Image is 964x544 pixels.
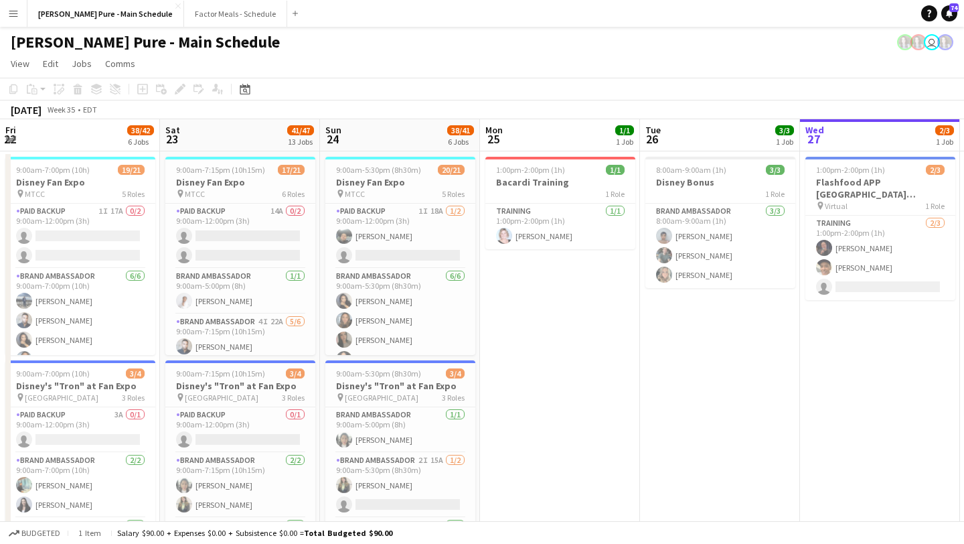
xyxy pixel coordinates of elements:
span: 38/41 [447,125,474,135]
app-card-role: Brand Ambassador2I15A1/29:00am-5:30pm (8h30m)[PERSON_NAME] [325,453,475,518]
span: Edit [43,58,58,70]
span: Mon [485,124,503,136]
span: [GEOGRAPHIC_DATA] [25,393,98,403]
span: Sat [165,124,180,136]
button: [PERSON_NAME] Pure - Main Schedule [27,1,184,27]
span: 19/21 [118,165,145,175]
span: 5 Roles [442,189,465,199]
a: View [5,55,35,72]
app-job-card: 1:00pm-2:00pm (1h)2/3Flashfood APP [GEOGRAPHIC_DATA] [GEOGRAPHIC_DATA], [GEOGRAPHIC_DATA] Trainin... [805,157,955,300]
a: 74 [941,5,957,21]
app-job-card: 8:00am-9:00am (1h)3/3Disney Bonus1 RoleBrand Ambassador3/38:00am-9:00am (1h)[PERSON_NAME][PERSON_... [645,157,795,288]
app-job-card: 9:00am-7:15pm (10h15m)17/21Disney Fan Expo MTCC6 RolesPaid Backup14A0/29:00am-12:00pm (3h) Brand ... [165,157,315,355]
span: [GEOGRAPHIC_DATA] [185,393,258,403]
div: [DATE] [11,103,42,117]
h3: Disney Fan Expo [5,176,155,188]
span: Week 35 [44,105,78,115]
app-job-card: 1:00pm-2:00pm (1h)1/1Bacardi Training1 RoleTraining1/11:00pm-2:00pm (1h)[PERSON_NAME] [485,157,635,249]
div: 6 Jobs [448,137,473,147]
span: 3/3 [766,165,785,175]
h3: Disney Fan Expo [325,176,475,188]
app-job-card: 9:00am-5:30pm (8h30m)20/21Disney Fan Expo MTCC5 RolesPaid Backup1I18A1/29:00am-12:00pm (3h)[PERSO... [325,157,475,355]
span: Jobs [72,58,92,70]
app-card-role: Paid Backup1I18A1/29:00am-12:00pm (3h)[PERSON_NAME] [325,204,475,269]
div: 1 Job [936,137,953,147]
a: Jobs [66,55,97,72]
a: Comms [100,55,141,72]
app-card-role: Paid Backup3A0/19:00am-12:00pm (3h) [5,407,155,453]
h3: Disney's "Tron" at Fan Expo [325,380,475,392]
app-user-avatar: Leticia Fayzano [924,34,940,50]
span: 1 Role [925,201,945,211]
div: EDT [83,105,97,115]
span: 17/21 [278,165,305,175]
span: 6 Roles [282,189,305,199]
span: 2/3 [926,165,945,175]
span: 9:00am-7:15pm (10h15m) [176,165,265,175]
app-user-avatar: Ashleigh Rains [897,34,913,50]
a: Edit [37,55,64,72]
span: 1/1 [606,165,625,175]
app-card-role: Brand Ambassador4I22A5/69:00am-7:15pm (10h15m)[PERSON_NAME] [165,314,315,457]
span: MTCC [345,189,365,199]
span: 20/21 [438,165,465,175]
span: 8:00am-9:00am (1h) [656,165,726,175]
app-card-role: Brand Ambassador1/19:00am-5:00pm (8h)[PERSON_NAME] [325,407,475,453]
span: 1/1 [615,125,634,135]
h3: Bacardi Training [485,176,635,188]
app-card-role: Brand Ambassador6/69:00am-5:30pm (8h30m)[PERSON_NAME][PERSON_NAME][PERSON_NAME][PERSON_NAME] [325,269,475,411]
app-card-role: Brand Ambassador3/38:00am-9:00am (1h)[PERSON_NAME][PERSON_NAME][PERSON_NAME] [645,204,795,288]
div: 1 Job [776,137,793,147]
span: Fri [5,124,16,136]
h3: Disney Bonus [645,176,795,188]
div: 6 Jobs [128,137,153,147]
button: Budgeted [7,526,62,541]
span: 22 [3,131,16,147]
h1: [PERSON_NAME] Pure - Main Schedule [11,32,280,52]
app-user-avatar: Ashleigh Rains [937,34,953,50]
span: 25 [483,131,503,147]
h3: Disney's "Tron" at Fan Expo [5,380,155,392]
span: 9:00am-7:00pm (10h) [16,165,90,175]
app-card-role: Training2/31:00pm-2:00pm (1h)[PERSON_NAME][PERSON_NAME] [805,216,955,300]
span: 1 item [74,528,106,538]
app-card-role: Brand Ambassador2/29:00am-7:00pm (10h)[PERSON_NAME][PERSON_NAME] [5,453,155,518]
app-card-role: Paid Backup14A0/29:00am-12:00pm (3h) [165,204,315,269]
app-card-role: Brand Ambassador2/29:00am-7:15pm (10h15m)[PERSON_NAME][PERSON_NAME] [165,453,315,518]
app-card-role: Brand Ambassador1/19:00am-5:00pm (8h)[PERSON_NAME] [165,269,315,314]
span: View [11,58,29,70]
span: Wed [805,124,824,136]
span: 3/3 [775,125,794,135]
span: 2/3 [935,125,954,135]
span: 9:00am-7:00pm (10h) [16,368,90,379]
span: 3 Roles [282,393,305,403]
span: Tue [645,124,661,136]
span: 9:00am-5:30pm (8h30m) [336,368,421,379]
span: 1 Role [765,189,785,199]
span: 1 Role [605,189,625,199]
span: 3 Roles [122,393,145,403]
span: Comms [105,58,135,70]
span: 1:00pm-2:00pm (1h) [816,165,885,175]
span: 3/4 [126,368,145,379]
span: 9:00am-5:30pm (8h30m) [336,165,421,175]
span: 27 [803,131,824,147]
span: 38/42 [127,125,154,135]
span: Virtual [825,201,848,211]
span: 3/4 [286,368,305,379]
span: 26 [643,131,661,147]
span: Total Budgeted $90.00 [304,528,392,538]
app-card-role: Training1/11:00pm-2:00pm (1h)[PERSON_NAME] [485,204,635,249]
span: 9:00am-7:15pm (10h15m) [176,368,265,379]
h3: Disney's "Tron" at Fan Expo [165,380,315,392]
div: 9:00am-7:00pm (10h)19/21Disney Fan Expo MTCC5 RolesPaid Backup1I17A0/29:00am-12:00pm (3h) Brand A... [5,157,155,355]
div: 1 Job [616,137,633,147]
app-card-role: Paid Backup1I17A0/29:00am-12:00pm (3h) [5,204,155,269]
span: 3 Roles [442,393,465,403]
span: Sun [325,124,341,136]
